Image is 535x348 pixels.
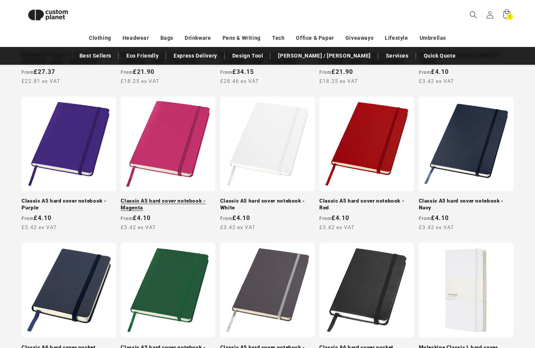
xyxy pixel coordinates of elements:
[76,49,115,62] a: Best Sellers
[420,49,460,62] a: Quick Quote
[420,31,446,45] a: Umbrellas
[123,31,149,45] a: Headwear
[509,14,511,20] span: 1
[319,198,414,211] a: Classic A5 hard cover notebook - Red
[160,31,173,45] a: Bags
[274,49,374,62] a: [PERSON_NAME] / [PERSON_NAME]
[22,3,75,27] img: Custom Planet
[345,31,373,45] a: Giveaways
[229,49,267,62] a: Design Tool
[296,31,334,45] a: Office & Paper
[185,31,211,45] a: Drinkware
[419,198,513,211] a: Classic A5 hard cover notebook - Navy
[272,31,285,45] a: Tech
[222,31,261,45] a: Pens & Writing
[382,49,412,62] a: Services
[405,266,535,348] iframe: Chat Widget
[22,198,116,211] a: Classic A5 hard cover notebook - Purple
[220,198,315,211] a: Classic A5 hard cover notebook - White
[465,6,482,23] summary: Search
[385,31,408,45] a: Lifestyle
[89,31,111,45] a: Clothing
[121,198,215,211] a: Classic A5 hard cover notebook - Magenta
[170,49,221,62] a: Express Delivery
[123,49,162,62] a: Eco Friendly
